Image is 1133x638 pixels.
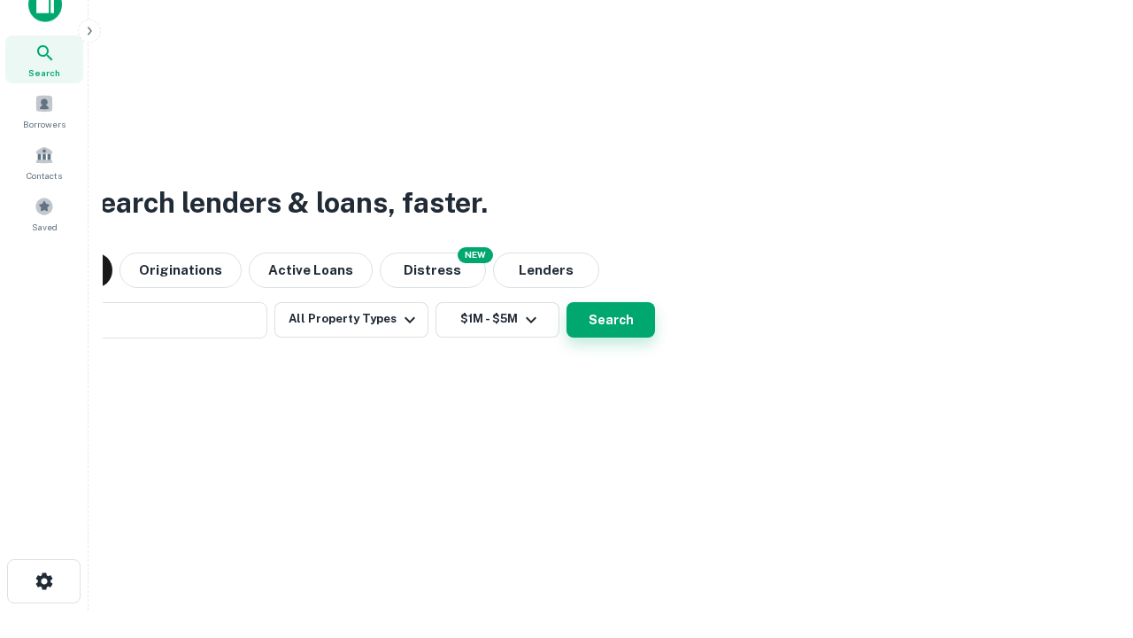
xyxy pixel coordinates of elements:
[5,138,83,186] a: Contacts
[23,117,66,131] span: Borrowers
[380,253,486,288] button: Search distressed loans with lien and other non-mortgage details.
[5,87,83,135] a: Borrowers
[81,182,488,224] h3: Search lenders & loans, faster.
[493,253,599,288] button: Lenders
[458,247,493,263] div: NEW
[32,220,58,234] span: Saved
[1044,496,1133,581] iframe: Chat Widget
[274,302,428,338] button: All Property Types
[27,168,62,183] span: Contacts
[5,35,83,83] a: Search
[119,253,242,288] button: Originations
[566,302,655,338] button: Search
[28,66,60,80] span: Search
[249,253,373,288] button: Active Loans
[435,302,559,338] button: $1M - $5M
[5,190,83,237] a: Saved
